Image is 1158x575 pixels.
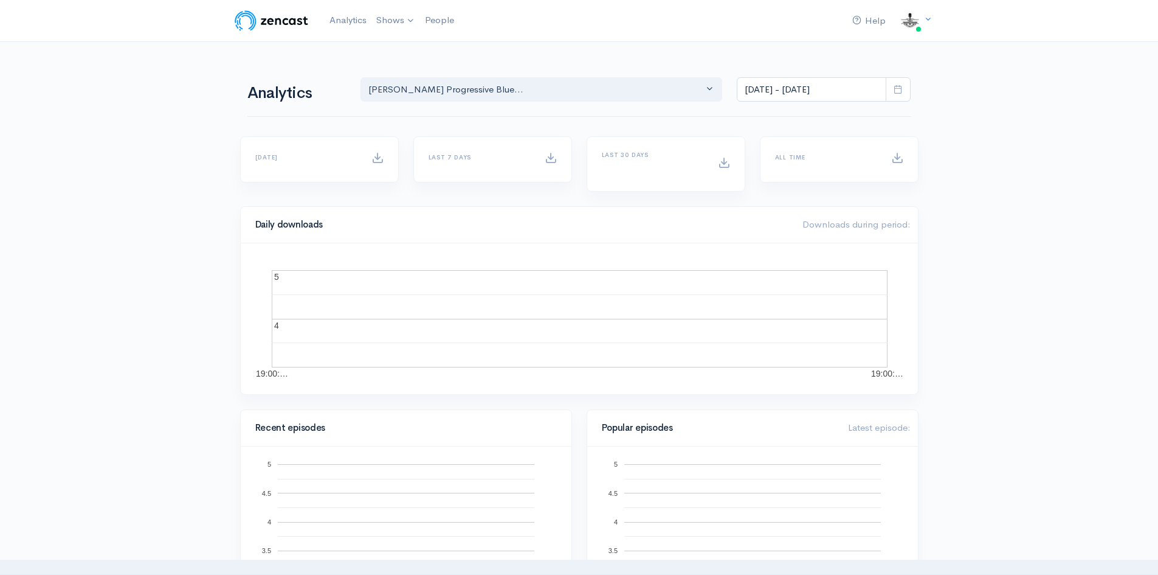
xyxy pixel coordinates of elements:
div: [PERSON_NAME] Progressive Blue... [368,83,704,97]
a: People [420,7,459,33]
img: ... [898,9,922,33]
h6: [DATE] [255,154,357,161]
text: 4.5 [608,489,617,497]
text: 3.5 [608,547,617,554]
text: 4.5 [261,489,271,497]
a: Analytics [325,7,371,33]
h4: Recent episodes [255,423,550,433]
img: ZenCast Logo [233,9,310,33]
text: 5 [274,272,279,282]
text: 4 [274,321,279,330]
span: Latest episode: [848,422,911,433]
text: 19:00:… [256,369,288,378]
h6: All time [775,154,877,161]
h6: Last 30 days [602,152,703,158]
h6: Last 7 days [429,154,530,161]
span: Downloads during period: [802,218,911,230]
text: 4 [267,518,271,526]
text: 5 [267,461,271,468]
h1: Analytics [247,85,346,102]
input: analytics date range selector [737,77,886,102]
a: Shows [371,7,420,34]
button: T Shaw's Progressive Blue... [360,77,723,102]
text: 5 [613,461,617,468]
h4: Daily downloads [255,220,788,230]
svg: A chart. [255,258,903,380]
h4: Popular episodes [602,423,833,433]
text: 19:00:… [871,369,903,378]
a: Help [847,8,891,34]
text: 3.5 [261,547,271,554]
text: 4 [613,518,617,526]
